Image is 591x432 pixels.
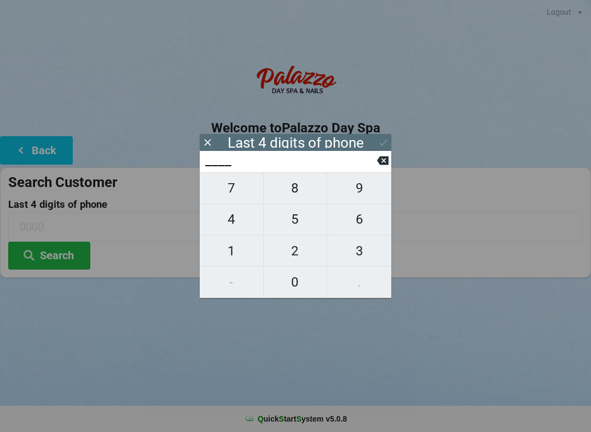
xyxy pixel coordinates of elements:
span: 1 [200,240,263,262]
span: 6 [327,208,391,231]
button: 0 [264,267,328,298]
button: 3 [327,235,391,266]
button: 1 [200,235,264,266]
button: 4 [200,204,264,235]
span: 3 [327,240,391,262]
button: 8 [264,172,328,204]
span: 8 [264,177,327,200]
span: 0 [264,271,327,294]
span: 5 [264,208,327,231]
button: 6 [327,204,391,235]
button: 9 [327,172,391,204]
button: 2 [264,235,328,266]
button: 7 [200,172,264,204]
span: 7 [200,177,263,200]
span: 9 [327,177,391,200]
span: 4 [200,208,263,231]
button: 5 [264,204,328,235]
span: 2 [264,240,327,262]
div: Last 4 digits of phone [228,137,364,148]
